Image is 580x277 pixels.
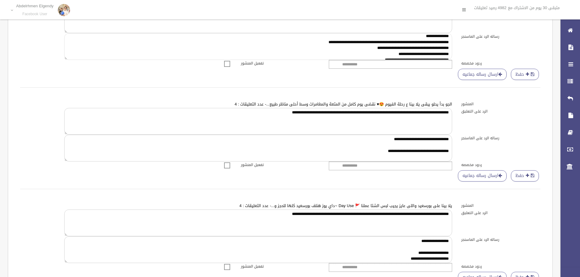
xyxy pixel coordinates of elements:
small: Facebook User [16,12,54,16]
label: ردود مخصصه [457,161,545,168]
button: حفظ [511,170,539,182]
label: الرد على التعليق [457,209,545,216]
a: ارسال رساله جماعيه [458,69,507,80]
label: رساله الرد على الماسنجر [457,135,545,141]
label: تفعيل المنشور [236,161,325,168]
a: يلا بينا على بورسعيد واللى عايز يجيب لبس الشتا عملنا 🚩 Day Use ~داي يوز هنلف بورسعيد كلها للحجز و... [239,202,452,209]
label: تفعيل المنشور [236,263,325,270]
label: تفعيل المنشور [236,60,325,67]
label: الرد على التعليق [457,108,545,115]
label: المنشور [457,101,545,107]
label: ردود مخصصه [457,60,545,67]
label: رساله الرد على الماسنجر [457,33,545,40]
a: ارسال رساله جماعيه [458,170,507,182]
button: حفظ [511,69,539,80]
label: رساله الرد على الماسنجر [457,236,545,243]
label: ردود مخصصه [457,263,545,270]
p: Abdelrhmen Elgendy [16,4,54,8]
a: الجو بدأ يحلو يبقى يلا بينا ع رحلة الفيوم 😍♥ نقضى يوم كامل من المتعة والمغامرات وسط أحلى مناظر طب... [234,100,452,108]
label: المنشور [457,202,545,209]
